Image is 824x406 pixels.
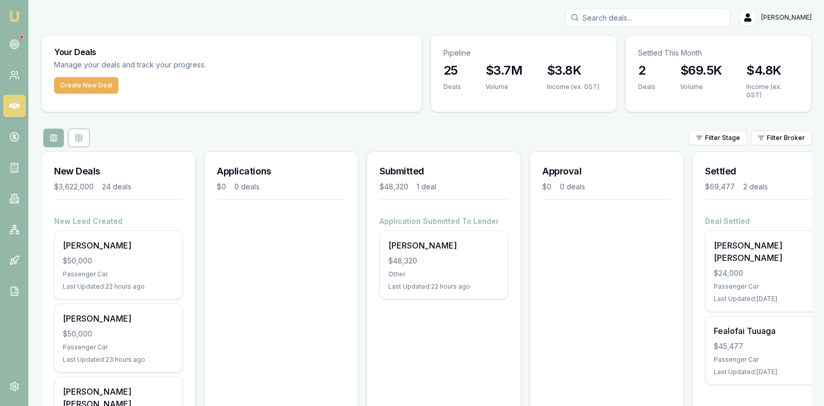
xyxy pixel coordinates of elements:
h3: $3.7M [486,62,522,79]
div: Deals [638,83,656,91]
span: [PERSON_NAME] [761,13,812,22]
div: $48,320 [380,182,408,192]
div: Income (ex. GST) [746,83,799,99]
div: $50,000 [63,256,174,266]
div: $0 [542,182,552,192]
div: 0 deals [560,182,585,192]
div: [PERSON_NAME] [388,239,500,252]
div: Volume [486,83,522,91]
div: Deals [443,83,461,91]
div: $50,000 [63,329,174,339]
p: Manage your deals and track your progress. [54,59,318,71]
div: 1 deal [417,182,436,192]
button: Filter Stage [689,131,747,145]
h3: 2 [638,62,656,79]
h3: Submitted [380,164,508,179]
h4: Application Submitted To Lender [380,216,508,226]
h3: $4.8K [746,62,799,79]
img: emu-icon-u.png [8,10,21,23]
div: $0 [217,182,226,192]
h3: $3.8K [547,62,599,79]
p: Settled This Month [638,48,799,58]
div: Other [388,270,500,278]
div: [PERSON_NAME] [63,239,174,252]
div: 24 deals [102,182,131,192]
div: 2 deals [743,182,768,192]
input: Search deals [565,8,730,27]
h3: Applications [217,164,346,179]
p: Pipeline [443,48,604,58]
div: Last Updated: 23 hours ago [63,356,174,364]
div: 0 deals [234,182,260,192]
div: $48,320 [388,256,500,266]
h3: $69.5K [680,62,722,79]
span: Filter Stage [705,134,740,142]
div: $69,477 [705,182,735,192]
h3: 25 [443,62,461,79]
div: Last Updated: 22 hours ago [388,283,500,291]
div: Income (ex. GST) [547,83,599,91]
h3: Your Deals [54,48,409,56]
div: $3,622,000 [54,182,94,192]
div: Passenger Car [63,343,174,351]
h4: New Lead Created [54,216,183,226]
h3: Approval [542,164,671,179]
div: Last Updated: 22 hours ago [63,283,174,291]
button: Filter Broker [751,131,812,145]
button: Create New Deal [54,77,118,94]
h3: New Deals [54,164,183,179]
div: [PERSON_NAME] [63,312,174,325]
div: Passenger Car [63,270,174,278]
span: Filter Broker [767,134,805,142]
div: Volume [680,83,722,91]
